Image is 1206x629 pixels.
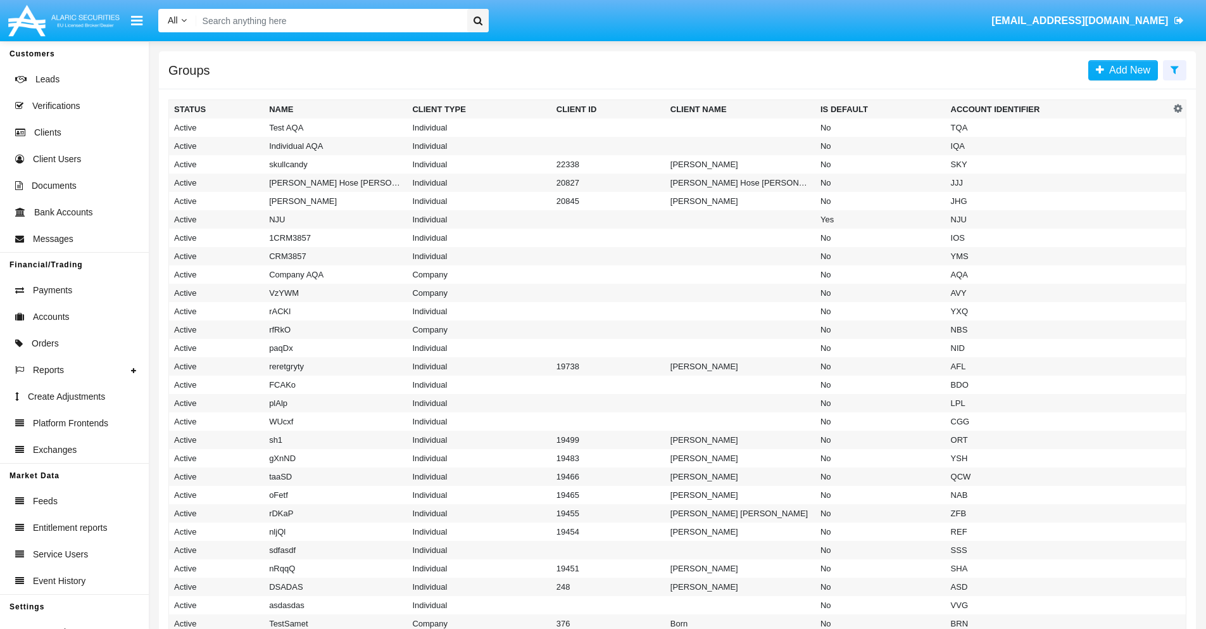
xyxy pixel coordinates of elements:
[946,504,1171,523] td: ZFB
[407,229,551,247] td: Individual
[815,357,946,376] td: No
[815,578,946,596] td: No
[815,339,946,357] td: No
[264,192,407,210] td: [PERSON_NAME]
[264,578,407,596] td: DSADAS
[407,596,551,614] td: Individual
[169,339,265,357] td: Active
[169,284,265,302] td: Active
[33,232,73,246] span: Messages
[407,504,551,523] td: Individual
[407,486,551,504] td: Individual
[169,449,265,467] td: Active
[264,541,407,559] td: sdfasdf
[169,376,265,394] td: Active
[815,302,946,321] td: No
[407,137,551,155] td: Individual
[946,357,1171,376] td: AFL
[158,14,196,27] a: All
[407,578,551,596] td: Individual
[169,541,265,559] td: Active
[169,302,265,321] td: Active
[665,449,815,467] td: [PERSON_NAME]
[946,578,1171,596] td: ASD
[815,431,946,449] td: No
[407,321,551,339] td: Company
[946,339,1171,357] td: NID
[169,229,265,247] td: Active
[407,192,551,210] td: Individual
[991,15,1168,26] span: [EMAIL_ADDRESS][DOMAIN_NAME]
[169,247,265,265] td: Active
[665,357,815,376] td: [PERSON_NAME]
[407,302,551,321] td: Individual
[946,284,1171,302] td: AVY
[264,137,407,155] td: Individual AQA
[264,265,407,284] td: Company AQA
[169,265,265,284] td: Active
[551,174,665,192] td: 20827
[169,523,265,541] td: Active
[815,100,946,119] th: Is Default
[815,596,946,614] td: No
[264,284,407,302] td: VzYWM
[665,467,815,486] td: [PERSON_NAME]
[264,523,407,541] td: nljQl
[33,575,85,588] span: Event History
[946,449,1171,467] td: YSH
[407,247,551,265] td: Individual
[169,100,265,119] th: Status
[551,431,665,449] td: 19499
[946,192,1171,210] td: JHG
[665,578,815,596] td: [PERSON_NAME]
[33,495,58,508] span: Feeds
[264,118,407,137] td: Test AQA
[946,394,1171,412] td: LPL
[946,486,1171,504] td: NAB
[169,596,265,614] td: Active
[946,247,1171,265] td: YMS
[34,126,61,139] span: Clients
[665,155,815,174] td: [PERSON_NAME]
[946,229,1171,247] td: IOS
[32,337,59,350] span: Orders
[815,449,946,467] td: No
[551,504,665,523] td: 19455
[946,541,1171,559] td: SSS
[665,486,815,504] td: [PERSON_NAME]
[815,284,946,302] td: No
[815,118,946,137] td: No
[264,155,407,174] td: skullcandy
[946,174,1171,192] td: JJJ
[264,339,407,357] td: paqDx
[169,394,265,412] td: Active
[815,192,946,210] td: No
[815,174,946,192] td: No
[407,449,551,467] td: Individual
[815,412,946,431] td: No
[169,431,265,449] td: Active
[35,73,60,86] span: Leads
[264,376,407,394] td: FCAKo
[407,100,551,119] th: Client Type
[946,100,1171,119] th: Account Identifier
[946,412,1171,431] td: CGG
[264,321,407,339] td: rfRkO
[264,596,407,614] td: asdasdas
[32,99,80,113] span: Verifications
[1104,65,1150,75] span: Add New
[264,431,407,449] td: sh1
[407,284,551,302] td: Company
[551,523,665,541] td: 19454
[169,321,265,339] td: Active
[946,376,1171,394] td: BDO
[407,523,551,541] td: Individual
[168,65,210,75] h5: Groups
[34,206,93,219] span: Bank Accounts
[551,467,665,486] td: 19466
[169,210,265,229] td: Active
[407,210,551,229] td: Individual
[264,559,407,578] td: nRqqQ
[665,192,815,210] td: [PERSON_NAME]
[946,210,1171,229] td: NJU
